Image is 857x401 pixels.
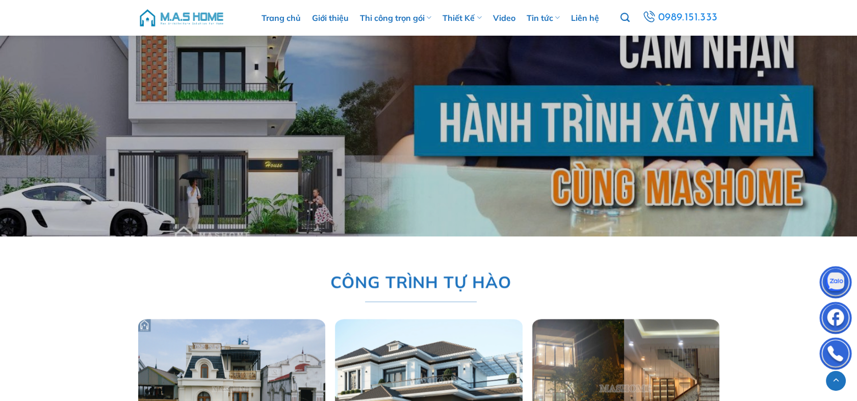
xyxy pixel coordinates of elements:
a: Lên đầu trang [826,371,846,391]
a: Giới thiệu [312,3,349,33]
img: Zalo [820,269,851,299]
a: Tìm kiếm [620,7,630,29]
img: M.A.S HOME – Tổng Thầu Thiết Kế Và Xây Nhà Trọn Gói [138,3,225,33]
span: 0989.151.333 [657,9,720,27]
a: Liên hệ [571,3,599,33]
a: Video [493,3,515,33]
span: Công trình tự hào [330,269,511,295]
img: Facebook [820,304,851,335]
a: Tin tức [527,3,560,33]
a: Thiết Kế [443,3,481,33]
a: Trang chủ [262,3,301,33]
a: Thi công trọn gói [360,3,431,33]
a: 0989.151.333 [639,8,721,28]
img: Phone [820,340,851,370]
